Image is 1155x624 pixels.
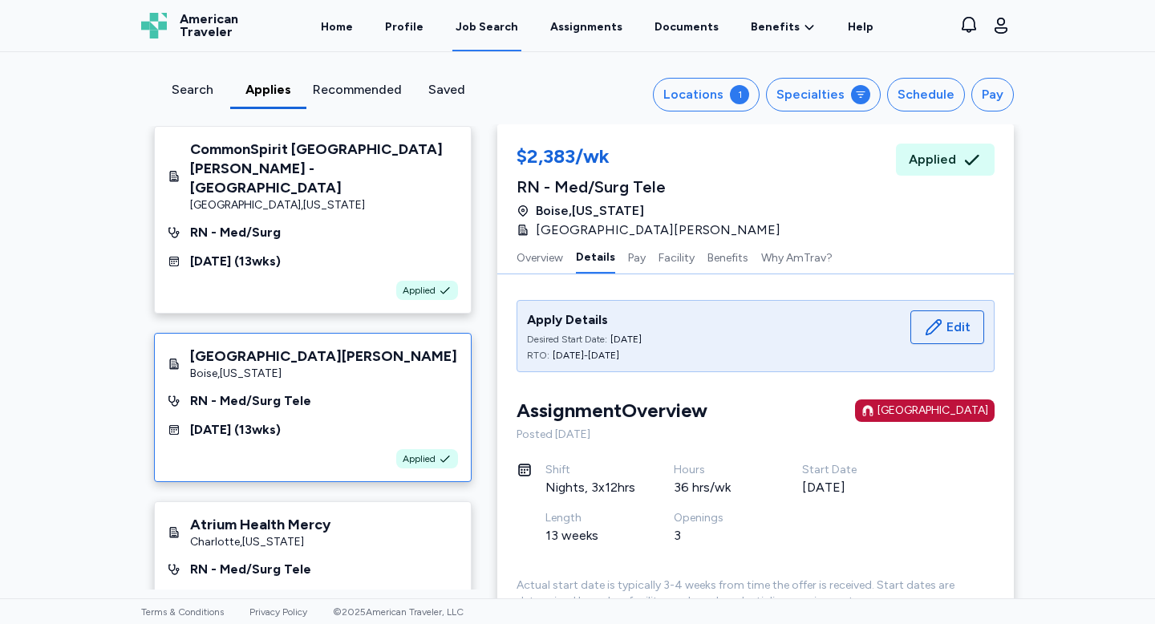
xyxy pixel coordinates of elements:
[877,403,988,419] div: [GEOGRAPHIC_DATA]
[910,310,984,344] button: Edit
[659,240,695,274] button: Facility
[802,478,892,497] div: [DATE]
[141,13,167,38] img: Logo
[160,80,224,99] div: Search
[190,420,281,440] div: [DATE] ( 13 wks)
[333,606,464,618] span: © 2025 American Traveler, LLC
[545,526,635,545] div: 13 weeks
[517,240,563,274] button: Overview
[141,606,224,618] a: Terms & Conditions
[527,349,549,362] div: RTO:
[971,78,1014,111] button: Pay
[553,349,619,362] div: [DATE]-[DATE]
[190,534,330,550] div: Charlotte , [US_STATE]
[452,2,521,51] a: Job Search
[190,366,457,382] div: Boise , [US_STATE]
[415,80,478,99] div: Saved
[403,284,436,297] span: Applied
[628,240,646,274] button: Pay
[674,462,764,478] div: Hours
[761,240,833,274] button: Why AmTrav?
[190,140,458,197] div: CommonSpirit [GEOGRAPHIC_DATA][PERSON_NAME] - [GEOGRAPHIC_DATA]
[313,80,402,99] div: Recommended
[517,144,790,172] div: $2,383/wk
[887,78,965,111] button: Schedule
[674,478,764,497] div: 36 hrs/wk
[190,223,281,242] div: RN - Med/Surg
[674,526,764,545] div: 3
[190,252,281,271] div: [DATE] ( 13 wks)
[663,85,723,104] div: Locations
[536,201,644,221] span: Boise , [US_STATE]
[190,346,457,366] div: [GEOGRAPHIC_DATA][PERSON_NAME]
[751,19,816,35] a: Benefits
[190,515,330,534] div: Atrium Health Mercy
[190,589,283,608] div: [DATE] ( 26 wks)
[766,78,881,111] button: Specialties
[180,13,238,38] span: American Traveler
[982,85,1003,104] div: Pay
[545,478,635,497] div: Nights, 3x12hrs
[527,333,607,346] div: Desired Start Date:
[610,333,642,346] div: [DATE]
[576,240,615,274] button: Details
[909,150,956,169] span: Applied
[517,427,995,443] div: Posted [DATE]
[536,221,780,240] span: [GEOGRAPHIC_DATA][PERSON_NAME]
[730,85,749,104] div: 1
[527,310,642,330] div: Apply Details
[946,318,971,337] span: Edit
[776,85,845,104] div: Specialties
[517,577,995,610] div: Actual start date is typically 3-4 weeks from time the offer is received. Start dates are determi...
[517,176,790,198] div: RN - Med/Surg Tele
[545,462,635,478] div: Shift
[190,391,311,411] div: RN - Med/Surg Tele
[674,510,764,526] div: Openings
[653,78,760,111] button: Locations1
[751,19,800,35] span: Benefits
[545,510,635,526] div: Length
[456,19,518,35] div: Job Search
[802,462,892,478] div: Start Date
[190,197,458,213] div: [GEOGRAPHIC_DATA] , [US_STATE]
[898,85,954,104] div: Schedule
[190,560,311,579] div: RN - Med/Surg Tele
[249,606,307,618] a: Privacy Policy
[403,452,436,465] span: Applied
[517,398,707,423] div: Assignment Overview
[707,240,748,274] button: Benefits
[237,80,300,99] div: Applies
